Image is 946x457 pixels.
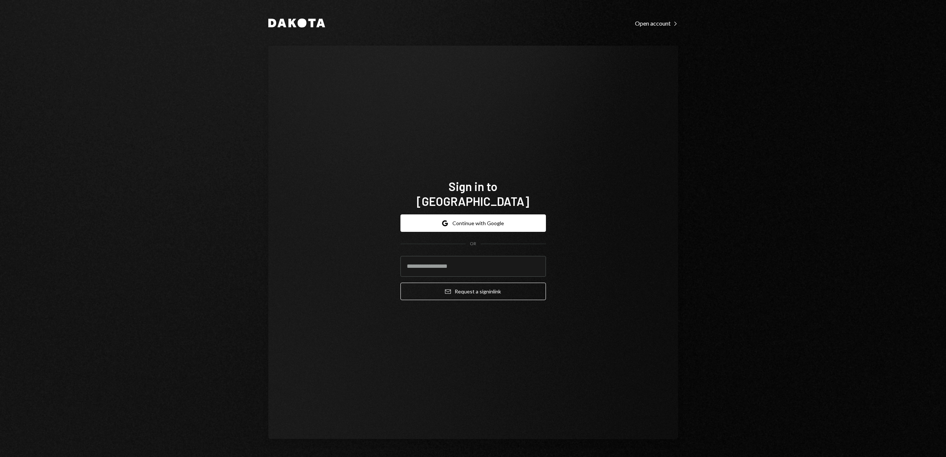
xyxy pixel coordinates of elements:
[400,214,546,232] button: Continue with Google
[470,241,476,247] div: OR
[400,179,546,208] h1: Sign in to [GEOGRAPHIC_DATA]
[635,20,678,27] div: Open account
[635,19,678,27] a: Open account
[400,283,546,300] button: Request a signinlink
